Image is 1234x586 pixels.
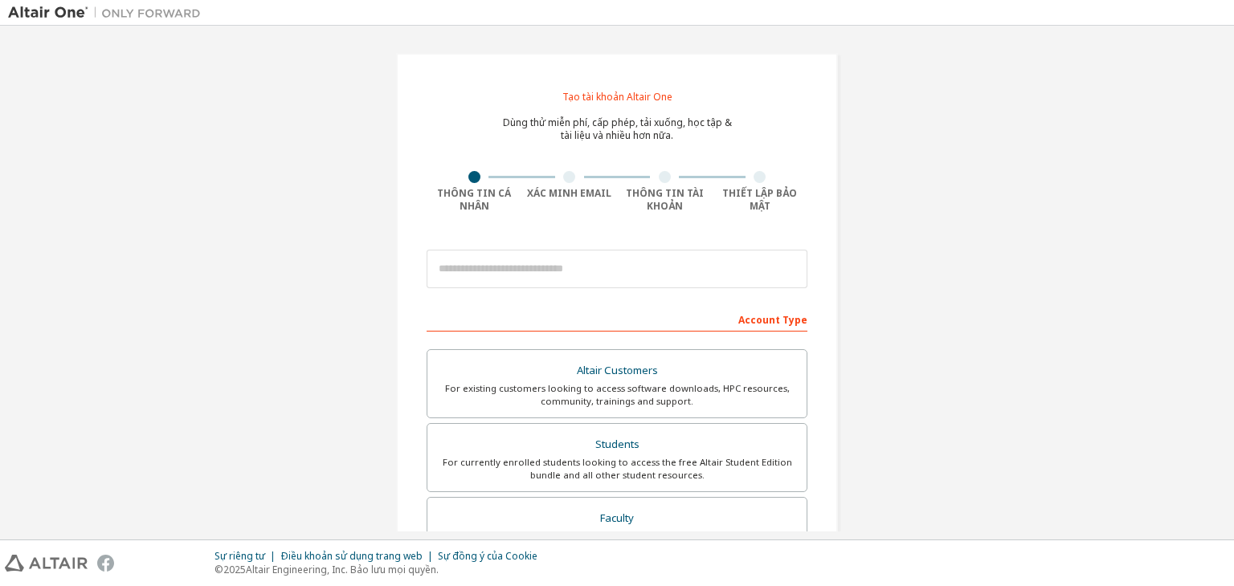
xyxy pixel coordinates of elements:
font: Dùng thử miễn phí, cấp phép, tải xuống, học tập & [503,116,732,129]
img: Altair One [8,5,209,21]
font: 2025 [223,563,246,576]
div: Faculty [437,507,797,530]
font: Điều khoản sử dụng trang web [280,549,423,563]
div: Altair Customers [437,360,797,382]
img: facebook.svg [97,555,114,572]
div: For currently enrolled students looking to access the free Altair Student Edition bundle and all ... [437,456,797,482]
font: Altair Engineering, Inc. Bảo lưu mọi quyền. [246,563,439,576]
img: altair_logo.svg [5,555,88,572]
font: Thông tin cá nhân [437,186,511,213]
font: © [215,563,223,576]
font: Sự đồng ý của Cookie [438,549,537,563]
div: For existing customers looking to access software downloads, HPC resources, community, trainings ... [437,382,797,408]
div: For faculty & administrators of academic institutions administering students and accessing softwa... [437,529,797,555]
font: Tạo tài khoản Altair One [562,90,672,104]
div: Account Type [427,306,807,332]
font: Xác minh Email [527,186,611,200]
font: Thông tin tài khoản [626,186,704,213]
div: Students [437,433,797,456]
font: Thiết lập bảo mật [722,186,797,213]
font: Sự riêng tư [215,549,265,563]
font: tài liệu và nhiều hơn nữa. [561,128,673,142]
